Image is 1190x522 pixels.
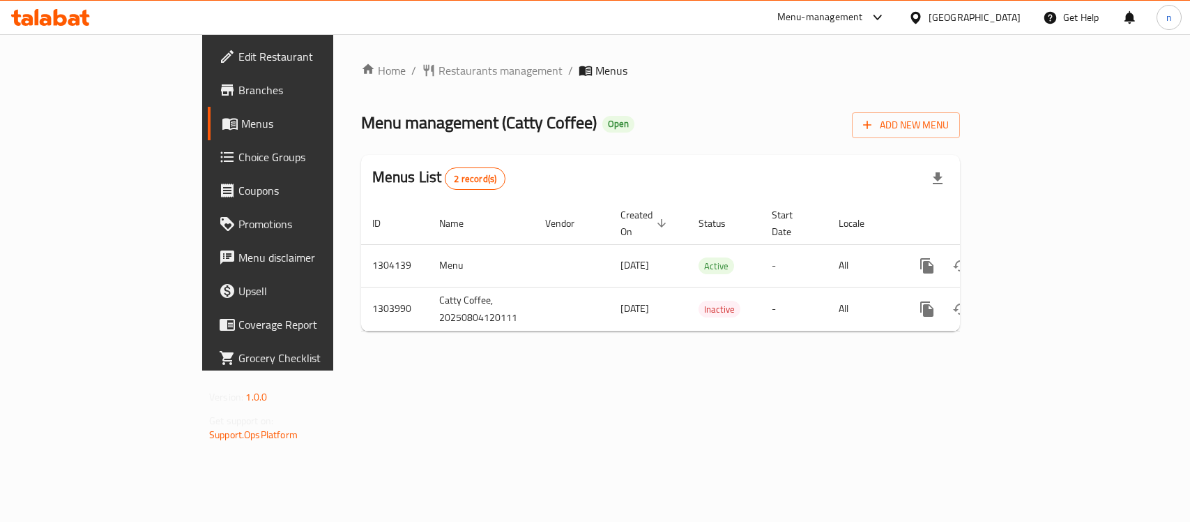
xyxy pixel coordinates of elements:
[209,388,243,406] span: Version:
[620,256,649,274] span: [DATE]
[602,116,634,133] div: Open
[238,82,390,98] span: Branches
[852,112,960,138] button: Add New Menu
[361,107,597,138] span: Menu management ( Catty Coffee )
[428,244,534,287] td: Menu
[428,287,534,331] td: Catty Coffee, 20250804120111
[208,140,401,174] a: Choice Groups
[899,202,1055,245] th: Actions
[238,350,390,366] span: Grocery Checklist
[372,215,399,232] span: ID
[208,308,401,341] a: Coverage Report
[208,207,401,241] a: Promotions
[438,62,563,79] span: Restaurants management
[238,249,390,266] span: Menu disclaimer
[208,107,401,140] a: Menus
[208,174,401,207] a: Coupons
[238,316,390,333] span: Coverage Report
[699,301,740,318] span: Inactive
[208,341,401,375] a: Grocery Checklist
[241,115,390,132] span: Menus
[445,167,505,190] div: Total records count
[620,299,649,318] span: [DATE]
[208,40,401,73] a: Edit Restaurant
[545,215,593,232] span: Vendor
[761,287,827,331] td: -
[238,216,390,232] span: Promotions
[372,167,505,190] h2: Menus List
[620,207,671,240] span: Created On
[863,117,949,134] span: Add New Menu
[910,249,944,283] button: more
[411,62,416,79] li: /
[238,182,390,199] span: Coupons
[602,118,634,130] span: Open
[238,283,390,299] span: Upsell
[699,215,744,232] span: Status
[827,244,899,287] td: All
[209,426,298,444] a: Support.OpsPlatform
[944,249,977,283] button: Change Status
[439,215,482,232] span: Name
[238,149,390,165] span: Choice Groups
[208,241,401,274] a: Menu disclaimer
[595,62,627,79] span: Menus
[361,62,960,79] nav: breadcrumb
[208,73,401,107] a: Branches
[699,258,734,274] div: Active
[910,292,944,326] button: more
[761,244,827,287] td: -
[929,10,1021,25] div: [GEOGRAPHIC_DATA]
[422,62,563,79] a: Restaurants management
[209,412,273,430] span: Get support on:
[921,162,954,195] div: Export file
[568,62,573,79] li: /
[445,172,505,186] span: 2 record(s)
[699,258,734,274] span: Active
[361,202,1055,331] table: enhanced table
[839,215,883,232] span: Locale
[1166,10,1172,25] span: n
[827,287,899,331] td: All
[944,292,977,326] button: Change Status
[777,9,863,26] div: Menu-management
[238,48,390,65] span: Edit Restaurant
[208,274,401,308] a: Upsell
[245,388,267,406] span: 1.0.0
[772,207,811,240] span: Start Date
